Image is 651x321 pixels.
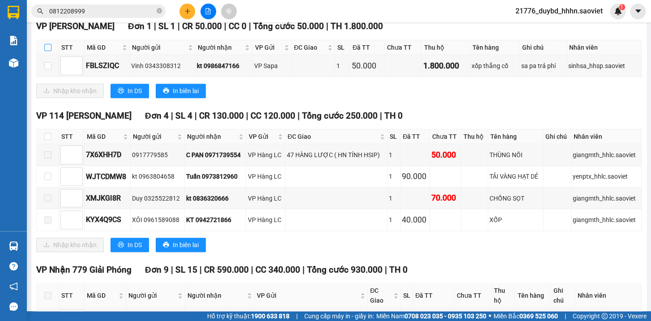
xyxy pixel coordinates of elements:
td: VP Sapa [252,55,291,77]
th: Ghi chú [551,283,575,308]
div: VP Hàng LC [247,171,283,181]
button: printerIn biên lai [156,238,206,252]
span: In biên lai [173,240,199,250]
span: copyright [601,313,608,319]
span: message [9,302,18,311]
span: Hỗ trợ kỹ thuật: [207,311,289,321]
button: printerIn DS [111,238,149,252]
div: Tuấn 0973812960 [186,171,244,181]
button: printerIn DS [111,84,149,98]
th: STT [59,40,85,55]
th: SL [387,129,400,144]
span: | [296,311,298,321]
div: 1 [389,193,399,203]
span: Mã GD [87,132,121,141]
div: 1.800.000 [423,60,468,72]
span: | [246,111,248,121]
span: | [171,265,173,275]
span: | [251,265,253,275]
div: giangmth_hhlc.saoviet [573,215,640,225]
span: Người nhận [198,43,243,52]
div: giangmth_hhlc.saoviet [573,150,640,160]
div: giangmth_hhlc.saoviet [573,193,640,203]
th: Nhân viên [571,129,642,144]
th: Tên hàng [470,40,520,55]
th: Ghi chú [520,40,567,55]
span: VP Nhận 779 Giải Phóng [36,265,132,275]
div: XMJKGI8R [86,193,129,204]
div: XỐP [489,215,541,225]
td: WJTCDMW8 [85,166,131,188]
span: Miền Bắc [494,311,558,321]
th: Chưa TT [385,40,421,55]
td: VP Hàng LC [246,144,285,166]
div: Duy 0325522812 [132,193,183,203]
div: kt 0836320666 [186,193,244,203]
th: Thu hộ [492,283,515,308]
div: WJTCDMW8 [86,171,129,182]
span: ĐC Giao [370,286,391,305]
span: Người nhận [187,291,245,300]
span: plus [184,8,191,14]
button: aim [221,4,237,19]
span: ⚪️ [489,314,491,318]
span: SL 4 [175,111,192,121]
th: STT [59,283,85,308]
span: CC 120.000 [251,111,295,121]
sup: 1 [619,4,625,10]
span: CC 0 [229,21,247,31]
span: caret-down [634,7,642,15]
th: SL [335,40,350,55]
span: In DS [128,240,142,250]
strong: 0708 023 035 - 0935 103 250 [404,312,486,320]
span: printer [163,87,169,94]
span: 1 [620,4,623,10]
th: Thu hộ [461,129,488,144]
div: KYX4Q9CS [86,214,129,225]
span: | [298,111,300,121]
span: CC 340.000 [255,265,300,275]
div: 1 [389,150,399,160]
button: downloadNhập kho nhận [36,84,104,98]
span: Miền Nam [376,311,486,321]
th: Đã TT [413,283,455,308]
span: VP [PERSON_NAME] [36,21,115,31]
td: VP Hàng LC [246,209,285,231]
span: close-circle [157,8,162,13]
span: Tổng cước 250.000 [302,111,378,121]
span: | [200,265,202,275]
span: file-add [205,8,211,14]
span: VP 114 [PERSON_NAME] [36,111,132,121]
div: XÔI 0961589088 [132,215,183,225]
span: 21776_duybd_hhhn.saoviet [508,5,610,17]
span: VP Gửi [255,43,282,52]
div: CHỒNG SỌT [489,193,541,203]
span: CR 590.000 [204,265,249,275]
div: 50.000 [431,149,460,161]
div: 1 [336,61,349,71]
span: | [224,21,226,31]
span: Người gửi [133,132,175,141]
th: STT [59,129,85,144]
div: sa pa trả phí [521,61,565,71]
div: VP Hàng LC [247,193,283,203]
span: Mã GD [87,43,120,52]
input: Tìm tên, số ĐT hoặc mã đơn [49,6,155,16]
td: KYX4Q9CS [85,209,131,231]
span: Người gửi [128,291,176,300]
div: THÙNG NỒI [489,150,541,160]
span: printer [163,241,169,248]
div: TẢI VÀNG HẠT DẺ [489,171,541,181]
td: VP Hàng LC [246,188,285,209]
span: VP Gửi [248,132,276,141]
td: XMJKGI8R [85,188,131,209]
th: Chưa TT [430,129,461,144]
td: VP Hàng LC [246,166,285,188]
div: kt 0986847166 [197,61,251,71]
div: 50.000 [352,60,383,72]
span: TH 1.800.000 [331,21,383,31]
th: Nhân viên [575,283,642,308]
button: plus [179,4,195,19]
div: sinhsa_hhsp.saoviet [568,61,640,71]
th: Tên hàng [515,283,551,308]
